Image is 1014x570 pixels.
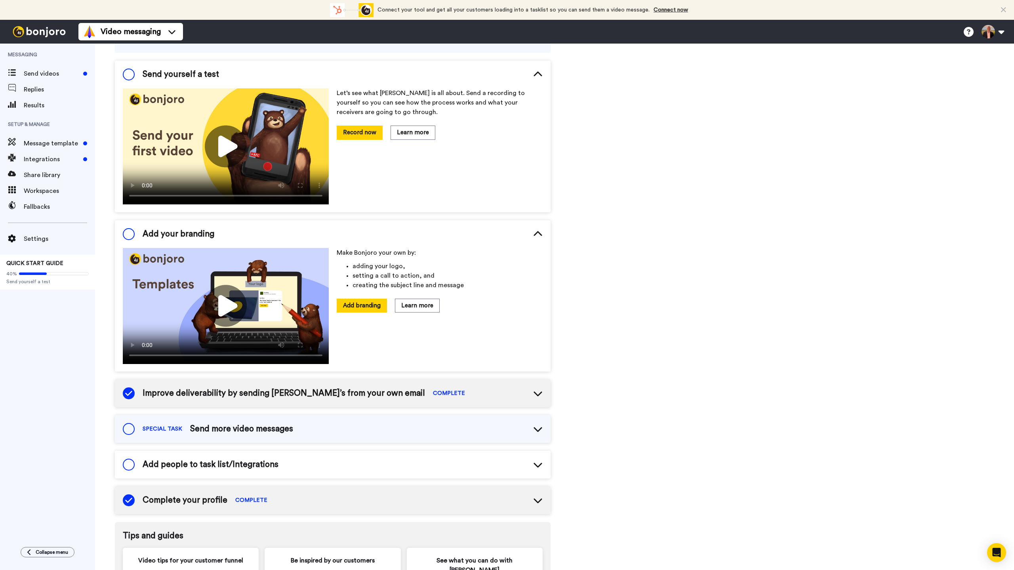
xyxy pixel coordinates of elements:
[21,21,87,27] div: Domain: [DOMAIN_NAME]
[24,186,95,196] span: Workspaces
[24,85,95,94] span: Replies
[13,21,19,27] img: website_grey.svg
[330,3,374,17] div: animation
[337,299,387,313] button: Add branding
[21,547,74,557] button: Collapse menu
[6,278,89,285] span: Send yourself a test
[433,389,465,397] span: COMPLETE
[13,13,19,19] img: logo_orange.svg
[24,69,80,78] span: Send videos
[22,13,39,19] div: v 4.0.25
[83,25,96,38] img: vm-color.svg
[24,170,95,180] span: Share library
[337,248,543,257] p: Make Bonjoro your own by:
[987,543,1006,562] div: Open Intercom Messenger
[24,101,95,110] span: Results
[377,7,650,13] span: Connect your tool and get all your customers loading into a tasklist so you can send them a video...
[101,26,161,37] span: Video messaging
[353,280,543,290] li: creating the subject line and message
[190,423,293,435] span: Send more video messages
[21,46,28,52] img: tab_domain_overview_orange.svg
[88,47,133,52] div: Keywords by Traffic
[24,202,95,212] span: Fallbacks
[79,46,85,52] img: tab_keywords_by_traffic_grey.svg
[235,496,267,504] span: COMPLETE
[395,299,440,313] button: Learn more
[10,26,69,37] img: bj-logo-header-white.svg
[654,7,688,13] a: Connect now
[143,459,278,471] span: Add people to task list/Integrations
[143,228,214,240] span: Add your branding
[353,261,543,271] li: adding your logo,
[291,556,375,565] span: Be inspired by our customers
[36,549,68,555] span: Collapse menu
[143,425,182,433] span: SPECIAL TASK
[391,126,435,139] button: Learn more
[138,556,243,565] span: Video tips for your customer funnel
[143,494,227,506] span: Complete your profile
[337,126,383,139] button: Record now
[24,139,80,148] span: Message template
[353,271,543,280] li: setting a call to action, and
[337,88,543,117] p: Let’s see what [PERSON_NAME] is all about. Send a recording to yourself so you can see how the pr...
[24,234,95,244] span: Settings
[123,530,543,542] span: Tips and guides
[6,261,63,266] span: QUICK START GUIDE
[30,47,71,52] div: Domain Overview
[143,387,425,399] span: Improve deliverability by sending [PERSON_NAME]’s from your own email
[24,154,80,164] span: Integrations
[143,69,219,80] span: Send yourself a test
[6,271,17,277] span: 40%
